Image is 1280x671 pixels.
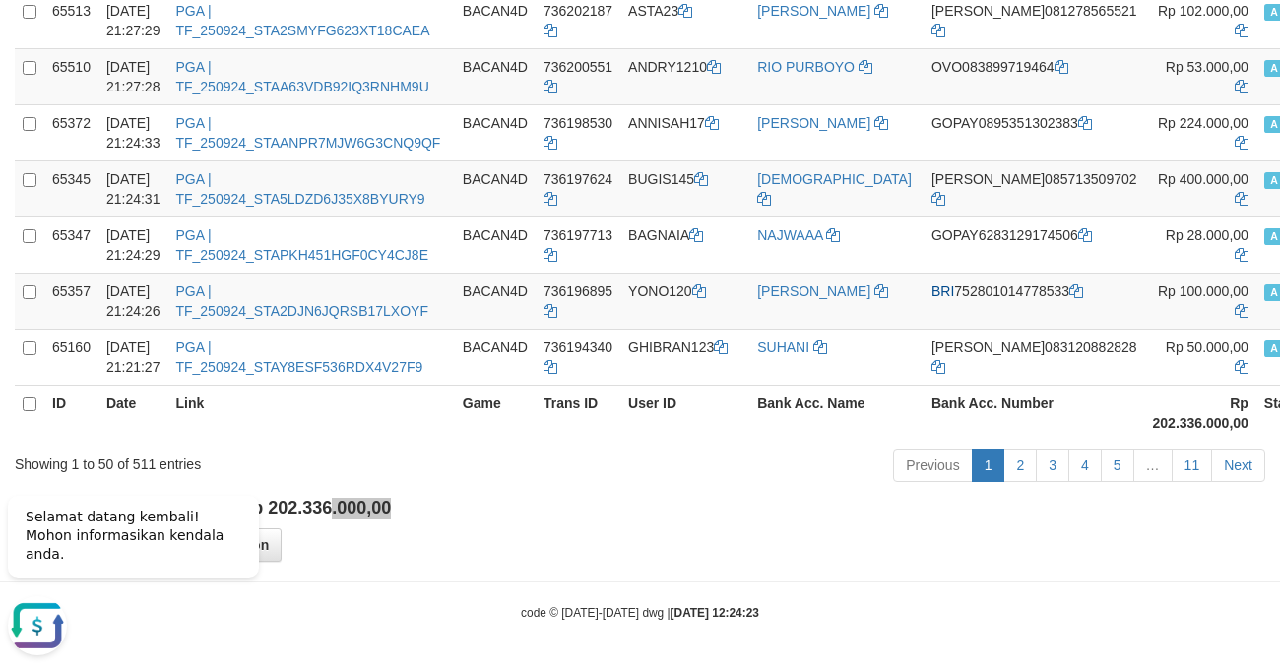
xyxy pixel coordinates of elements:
[26,30,224,84] span: Selamat datang kembali! Mohon informasikan kendala anda.
[757,227,822,243] a: NAJWAAA
[175,3,429,38] a: PGA | TF_250924_STA2SMYFG623XT18CAEA
[749,385,924,441] th: Bank Acc. Name
[455,385,536,441] th: Game
[98,273,168,329] td: [DATE] 21:24:26
[620,104,749,160] td: ANNISAH17
[455,273,536,329] td: BACAN4D
[1133,449,1173,482] a: …
[620,216,749,273] td: BAGNAIA
[455,104,536,160] td: BACAN4D
[536,273,620,329] td: 736196895
[1166,339,1248,355] span: Rp 50.000,00
[931,115,979,131] span: GOPAY
[620,329,749,385] td: GHIBRAN123
[1211,449,1265,482] a: Next
[924,329,1145,385] td: 083120882828
[455,160,536,216] td: BACAN4D
[167,385,454,441] th: Link
[1158,3,1248,19] span: Rp 102.000,00
[44,385,98,441] th: ID
[931,339,1045,355] span: [PERSON_NAME]
[175,115,440,151] a: PGA | TF_250924_STAANPR7MJW6G3CNQ9QF
[175,339,422,375] a: PGA | TF_250924_STAY8ESF536RDX4V27F9
[239,498,391,518] strong: Rp 202.336.000,00
[175,171,424,207] a: PGA | TF_250924_STA5LDZD6J35X8BYURY9
[455,48,536,104] td: BACAN4D
[1036,449,1069,482] a: 3
[757,171,912,187] a: [DEMOGRAPHIC_DATA]
[893,449,972,482] a: Previous
[620,273,749,329] td: YONO120
[1158,115,1248,131] span: Rp 224.000,00
[536,48,620,104] td: 736200551
[536,160,620,216] td: 736197624
[757,3,870,19] a: [PERSON_NAME]
[44,48,98,104] td: 65510
[175,59,428,94] a: PGA | TF_250924_STAA63VDB92IQ3RNHM9U
[536,216,620,273] td: 736197713
[757,115,870,131] a: [PERSON_NAME]
[1166,59,1248,75] span: Rp 53.000,00
[44,329,98,385] td: 65160
[1166,227,1248,243] span: Rp 28.000,00
[98,385,168,441] th: Date
[931,227,979,243] span: GOPAY
[757,59,855,75] a: RIO PURBOYO
[15,447,519,474] div: Showing 1 to 50 of 511 entries
[1153,396,1248,431] strong: Rp 202.336.000,00
[931,3,1045,19] span: [PERSON_NAME]
[620,160,749,216] td: BUGIS145
[972,449,1005,482] a: 1
[620,48,749,104] td: ANDRY1210
[924,273,1145,329] td: 752801014778533
[924,104,1145,160] td: 0895351302383
[1172,449,1213,482] a: 11
[44,160,98,216] td: 65345
[1158,171,1248,187] span: Rp 400.000,00
[521,606,759,620] small: code © [DATE]-[DATE] dwg |
[536,329,620,385] td: 736194340
[620,385,749,441] th: User ID
[98,104,168,160] td: [DATE] 21:24:33
[455,216,536,273] td: BACAN4D
[757,283,870,299] a: [PERSON_NAME]
[1158,283,1248,299] span: Rp 100.000,00
[455,329,536,385] td: BACAN4D
[175,227,428,263] a: PGA | TF_250924_STAPKH451HGF0CY4CJ8E
[98,160,168,216] td: [DATE] 21:24:31
[931,283,954,299] span: BRI
[924,48,1145,104] td: 083899719464
[931,59,962,75] span: OVO
[98,48,168,104] td: [DATE] 21:27:28
[1101,449,1134,482] a: 5
[671,606,759,620] strong: [DATE] 12:24:23
[44,216,98,273] td: 65347
[536,385,620,441] th: Trans ID
[44,273,98,329] td: 65357
[536,104,620,160] td: 736198530
[931,171,1045,187] span: [PERSON_NAME]
[175,283,428,319] a: PGA | TF_250924_STA2DJN6JQRSB17LXOYF
[757,339,809,355] a: SUHANI
[98,216,168,273] td: [DATE] 21:24:29
[1068,449,1102,482] a: 4
[98,329,168,385] td: [DATE] 21:21:27
[924,385,1145,441] th: Bank Acc. Number
[8,118,67,177] button: Open LiveChat chat widget
[1003,449,1037,482] a: 2
[924,216,1145,273] td: 6283129174506
[15,499,1265,518] h4: Trans Count: , Total Sum:
[44,104,98,160] td: 65372
[924,160,1145,216] td: 085713509702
